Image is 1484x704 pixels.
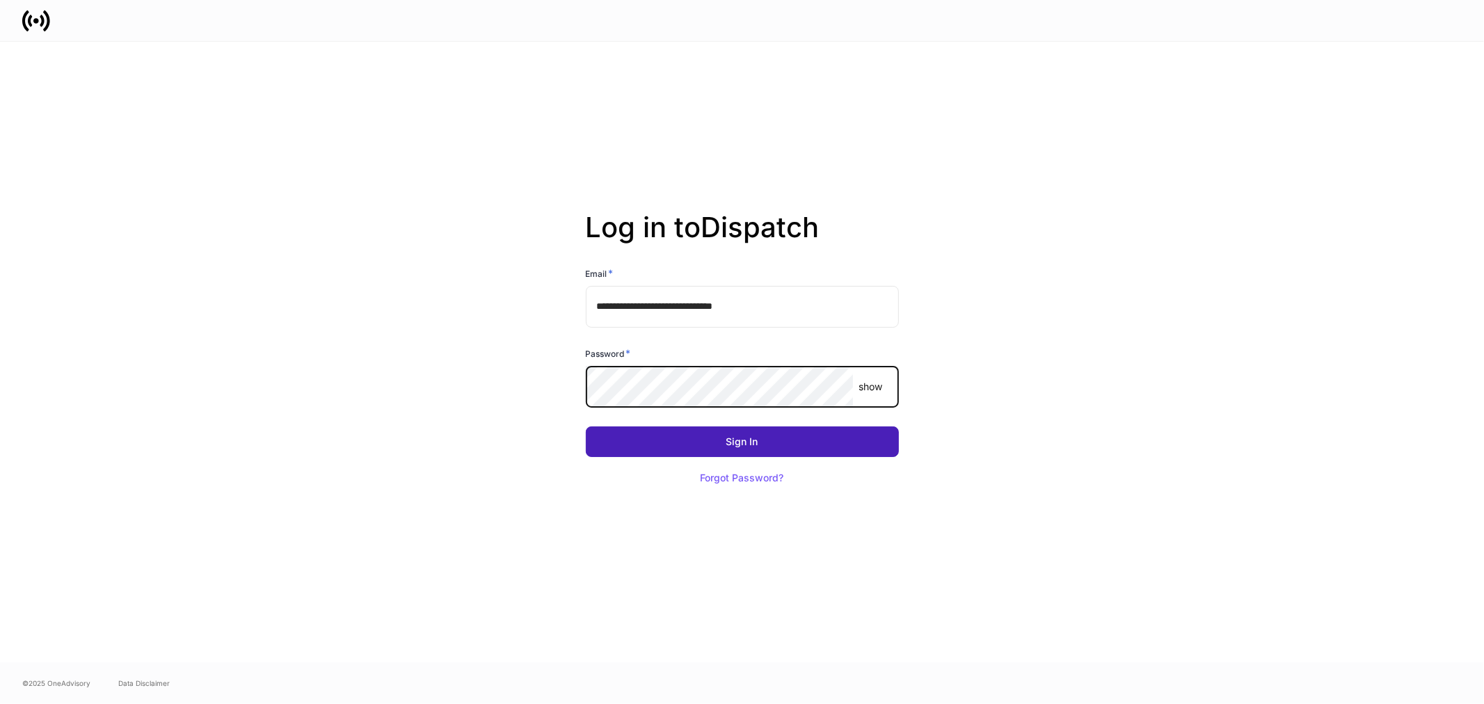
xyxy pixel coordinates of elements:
p: show [859,380,882,394]
div: Sign In [726,437,758,447]
h6: Password [586,346,631,360]
button: Sign In [586,426,899,457]
button: Forgot Password? [683,463,801,493]
span: © 2025 OneAdvisory [22,678,90,689]
a: Data Disclaimer [118,678,170,689]
h2: Log in to Dispatch [586,211,899,266]
div: Forgot Password? [701,473,784,483]
keeper-lock: Open Keeper Popup [871,298,888,315]
h6: Email [586,266,614,280]
keeper-lock: Open Keeper Popup [825,378,842,395]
